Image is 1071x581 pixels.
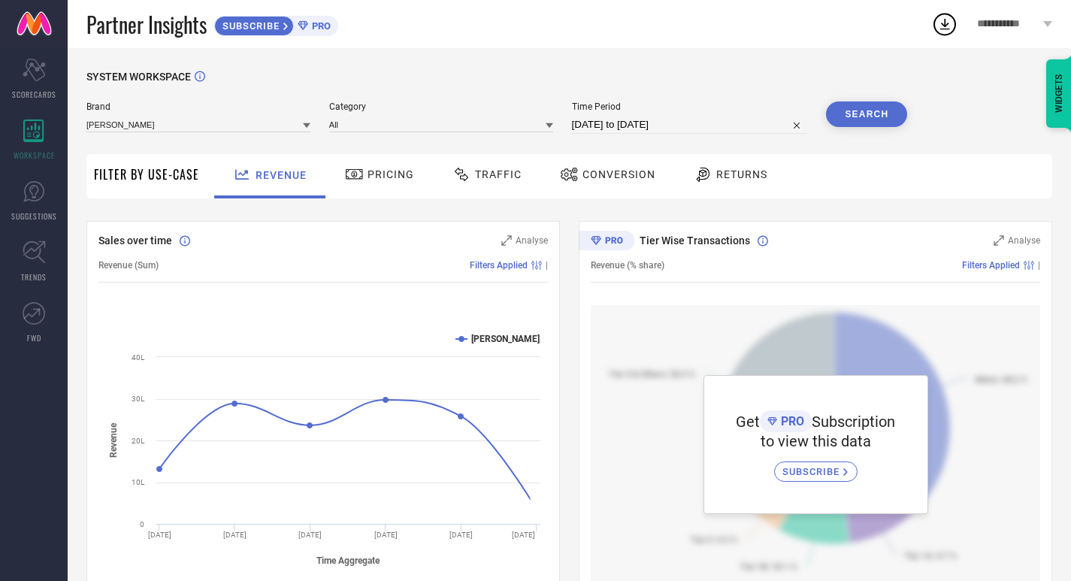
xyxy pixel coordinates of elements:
[582,168,655,180] span: Conversion
[826,101,907,127] button: Search
[86,101,310,112] span: Brand
[132,478,145,486] text: 10L
[86,71,191,83] span: SYSTEM WORKSPACE
[449,531,473,539] text: [DATE]
[962,260,1020,271] span: Filters Applied
[94,165,199,183] span: Filter By Use-Case
[11,210,57,222] span: SUGGESTIONS
[98,235,172,247] span: Sales over time
[374,531,398,539] text: [DATE]
[512,531,535,539] text: [DATE]
[931,11,958,38] div: Open download list
[108,422,119,458] tspan: Revenue
[1038,260,1040,271] span: |
[516,235,548,246] span: Analyse
[546,260,548,271] span: |
[132,437,145,445] text: 20L
[132,395,145,403] text: 30L
[308,20,331,32] span: PRO
[501,235,512,246] svg: Zoom
[86,9,207,40] span: Partner Insights
[329,101,553,112] span: Category
[12,89,56,100] span: SCORECARDS
[470,260,528,271] span: Filters Applied
[21,271,47,283] span: TRENDS
[572,116,808,134] input: Select time period
[812,413,895,431] span: Subscription
[774,450,858,482] a: SUBSCRIBE
[98,260,159,271] span: Revenue (Sum)
[716,168,767,180] span: Returns
[148,531,171,539] text: [DATE]
[298,531,322,539] text: [DATE]
[316,555,380,566] tspan: Time Aggregate
[368,168,414,180] span: Pricing
[572,101,808,112] span: Time Period
[994,235,1004,246] svg: Zoom
[591,260,664,271] span: Revenue (% share)
[27,332,41,343] span: FWD
[132,353,145,362] text: 40L
[777,414,804,428] span: PRO
[579,231,634,253] div: Premium
[640,235,750,247] span: Tier Wise Transactions
[215,20,283,32] span: SUBSCRIBE
[214,12,338,36] a: SUBSCRIBEPRO
[140,520,144,528] text: 0
[761,432,871,450] span: to view this data
[256,169,307,181] span: Revenue
[1008,235,1040,246] span: Analyse
[475,168,522,180] span: Traffic
[14,150,55,161] span: WORKSPACE
[736,413,760,431] span: Get
[471,334,540,344] text: [PERSON_NAME]
[223,531,247,539] text: [DATE]
[782,466,843,477] span: SUBSCRIBE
